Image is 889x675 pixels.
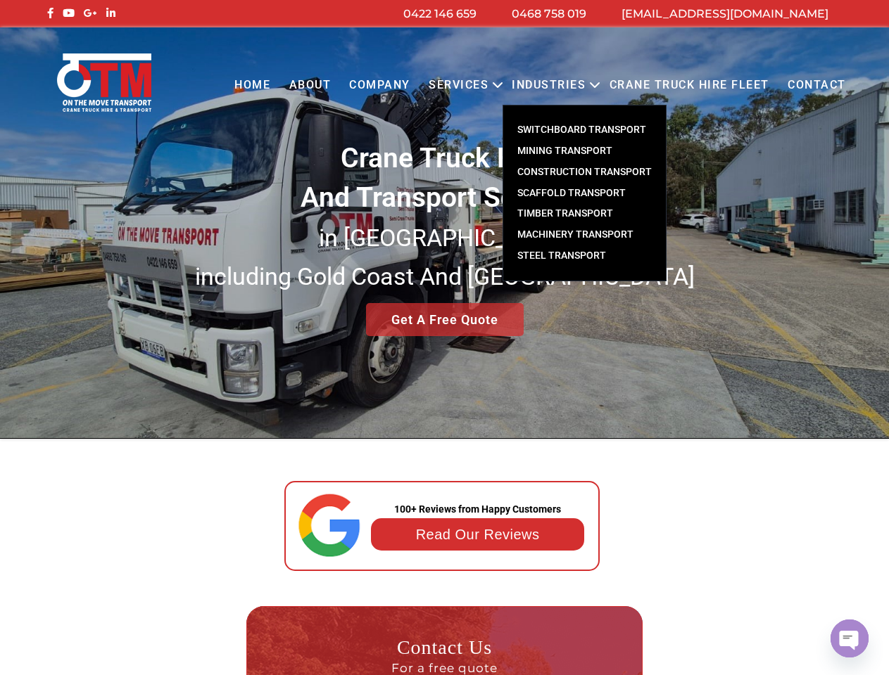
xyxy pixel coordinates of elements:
[503,162,666,183] a: Construction Transport
[622,7,828,20] a: [EMAIL_ADDRESS][DOMAIN_NAME]
[503,224,666,245] a: Machinery Transport
[600,66,778,105] a: Crane Truck Hire Fleet
[225,66,279,105] a: Home
[420,66,498,105] a: Services
[503,141,666,162] a: Mining Transport
[340,66,420,105] a: COMPANY
[195,224,695,291] small: in [GEOGRAPHIC_DATA] including Gold Coast And [GEOGRAPHIC_DATA]
[778,66,855,105] a: Contact
[279,66,340,105] a: About
[394,503,561,515] strong: 100+ Reviews from Happy Customers
[416,527,540,542] a: Read Our Reviews
[503,66,595,105] a: Industries
[503,245,666,266] a: Steel Transport
[503,120,666,141] a: Switchboard Transport
[503,203,666,224] a: Timber Transport
[403,7,477,20] a: 0422 146 659
[512,7,586,20] a: 0468 758 019
[503,183,666,204] a: Scaffold Transport
[366,303,524,336] a: Get A Free Quote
